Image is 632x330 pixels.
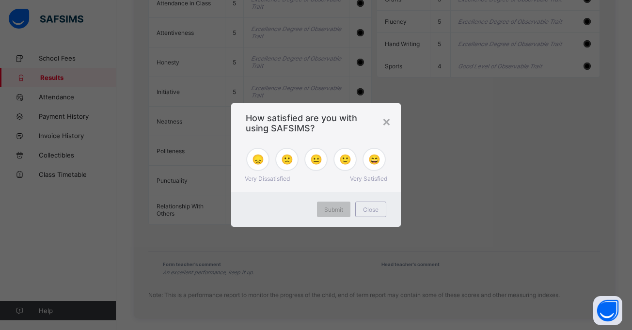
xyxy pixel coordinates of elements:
span: 🙂 [339,154,351,165]
span: Submit [324,206,343,213]
span: 😄 [368,154,380,165]
span: Very Dissatisfied [245,175,290,182]
span: Very Satisfied [350,175,387,182]
button: Open asap [593,296,622,325]
span: 😐 [310,154,322,165]
div: × [382,113,391,129]
span: 🙁 [281,154,293,165]
span: Close [363,206,379,213]
span: How satisfied are you with using SAFSIMS? [246,113,386,133]
span: 😞 [252,154,264,165]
